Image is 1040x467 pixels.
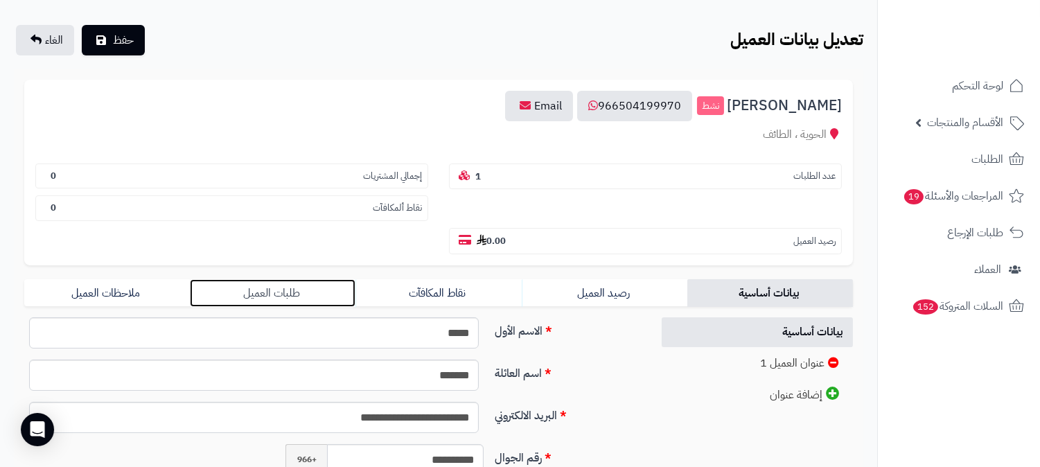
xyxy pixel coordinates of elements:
label: اسم العائلة [489,360,646,382]
span: المراجعات والأسئلة [903,186,1003,206]
a: Email [505,91,573,121]
span: الطلبات [971,150,1003,169]
b: 1 [475,170,481,183]
a: المراجعات والأسئلة19 [886,179,1032,213]
a: رصيد العميل [522,279,687,307]
div: الحوية ، الطائف [35,127,842,143]
small: إجمالي المشتريات [363,170,422,183]
b: 0 [51,201,56,214]
a: بيانات أساسية [687,279,853,307]
small: عدد الطلبات [793,170,836,183]
b: تعديل بيانات العميل [730,27,863,52]
a: العملاء [886,253,1032,286]
a: لوحة التحكم [886,69,1032,103]
b: 0 [51,169,56,182]
a: طلبات العميل [190,279,355,307]
span: الغاء [45,32,63,49]
span: 152 [913,299,939,315]
a: نقاط المكافآت [355,279,521,307]
label: البريد الالكتروني [489,402,646,424]
a: طلبات الإرجاع [886,216,1032,249]
label: رقم الجوال [489,444,646,466]
a: بيانات أساسية [662,317,854,347]
span: طلبات الإرجاع [947,223,1003,243]
label: الاسم الأول [489,317,646,340]
small: نشط [697,96,724,116]
small: نقاط ألمكافآت [373,202,422,215]
div: Open Intercom Messenger [21,413,54,446]
a: ملاحظات العميل [24,279,190,307]
span: السلات المتروكة [912,297,1003,316]
b: 0.00 [477,234,506,247]
button: حفظ [82,25,145,55]
a: 966504199970 [577,91,692,121]
a: السلات المتروكة152 [886,290,1032,323]
img: logo-2.png [946,26,1027,55]
span: حفظ [113,32,134,49]
a: الطلبات [886,143,1032,176]
span: الأقسام والمنتجات [927,113,1003,132]
span: لوحة التحكم [952,76,1003,96]
a: إضافة عنوان [662,380,854,410]
span: العملاء [974,260,1001,279]
a: الغاء [16,25,74,55]
small: رصيد العميل [793,235,836,248]
span: 19 [904,188,924,204]
a: عنوان العميل 1 [662,349,854,378]
span: [PERSON_NAME] [727,98,842,114]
